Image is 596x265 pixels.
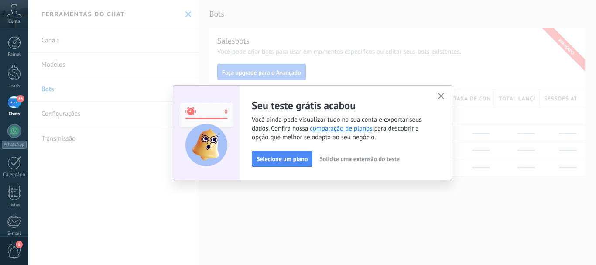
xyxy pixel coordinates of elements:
div: Listas [2,203,27,208]
span: Selecione um plano [257,156,308,162]
span: Conta [8,19,20,24]
button: Solicite uma extensão do teste [315,152,403,165]
div: Calendário [2,172,27,178]
span: Você ainda pode visualizar tudo na sua conta e exportar seus dados. Confira nossa para descobrir ... [252,116,427,142]
div: E-mail [2,231,27,237]
div: Painel [2,52,27,58]
div: Leads [2,83,27,89]
span: Solicite uma extensão do teste [319,156,399,162]
div: Chats [2,111,27,117]
button: Selecione um plano [252,151,312,167]
h2: Seu teste grátis acabou [252,99,427,112]
div: WhatsApp [2,141,27,149]
span: 33 [17,95,24,102]
a: comparação de planos [310,124,372,133]
span: 6 [16,241,23,248]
